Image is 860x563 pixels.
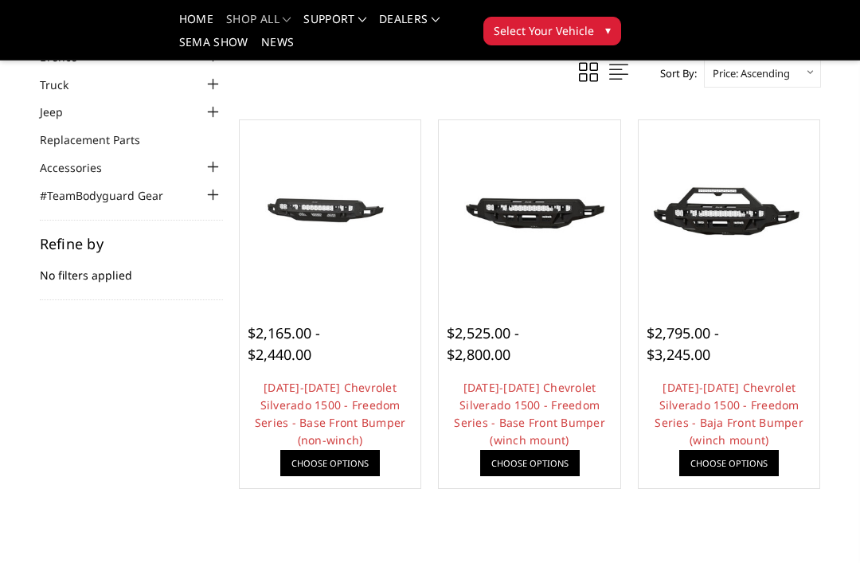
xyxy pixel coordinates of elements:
[643,124,816,298] a: 2022-2025 Chevrolet Silverado 1500 - Freedom Series - Baja Front Bumper (winch mount)
[443,162,616,260] img: 2022-2025 Chevrolet Silverado 1500 - Freedom Series - Base Front Bumper (winch mount)
[226,14,291,37] a: shop all
[40,237,223,251] h5: Refine by
[248,323,320,364] span: $2,165.00 - $2,440.00
[280,450,380,476] a: Choose Options
[647,323,719,364] span: $2,795.00 - $3,245.00
[679,450,779,476] a: Choose Options
[447,323,519,364] span: $2,525.00 - $2,800.00
[379,14,440,37] a: Dealers
[255,380,406,448] a: [DATE]-[DATE] Chevrolet Silverado 1500 - Freedom Series - Base Front Bumper (non-winch)
[40,76,88,93] a: Truck
[244,170,417,252] img: 2022-2025 Chevrolet Silverado 1500 - Freedom Series - Base Front Bumper (non-winch)
[655,380,803,448] a: [DATE]-[DATE] Chevrolet Silverado 1500 - Freedom Series - Baja Front Bumper (winch mount)
[40,159,122,176] a: Accessories
[40,187,183,204] a: #TeamBodyguard Gear
[40,104,83,120] a: Jeep
[179,14,213,37] a: Home
[40,237,223,300] div: No filters applied
[303,14,366,37] a: Support
[454,380,605,448] a: [DATE]-[DATE] Chevrolet Silverado 1500 - Freedom Series - Base Front Bumper (winch mount)
[483,17,621,45] button: Select Your Vehicle
[651,61,697,85] label: Sort By:
[643,162,816,260] img: 2022-2025 Chevrolet Silverado 1500 - Freedom Series - Baja Front Bumper (winch mount)
[179,37,248,60] a: SEMA Show
[494,22,594,39] span: Select Your Vehicle
[605,22,611,38] span: ▾
[480,450,580,476] a: Choose Options
[443,124,616,298] a: 2022-2025 Chevrolet Silverado 1500 - Freedom Series - Base Front Bumper (winch mount) 2022-2025 C...
[261,37,294,60] a: News
[244,124,417,298] a: 2022-2025 Chevrolet Silverado 1500 - Freedom Series - Base Front Bumper (non-winch) 2022-2025 Che...
[40,131,160,148] a: Replacement Parts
